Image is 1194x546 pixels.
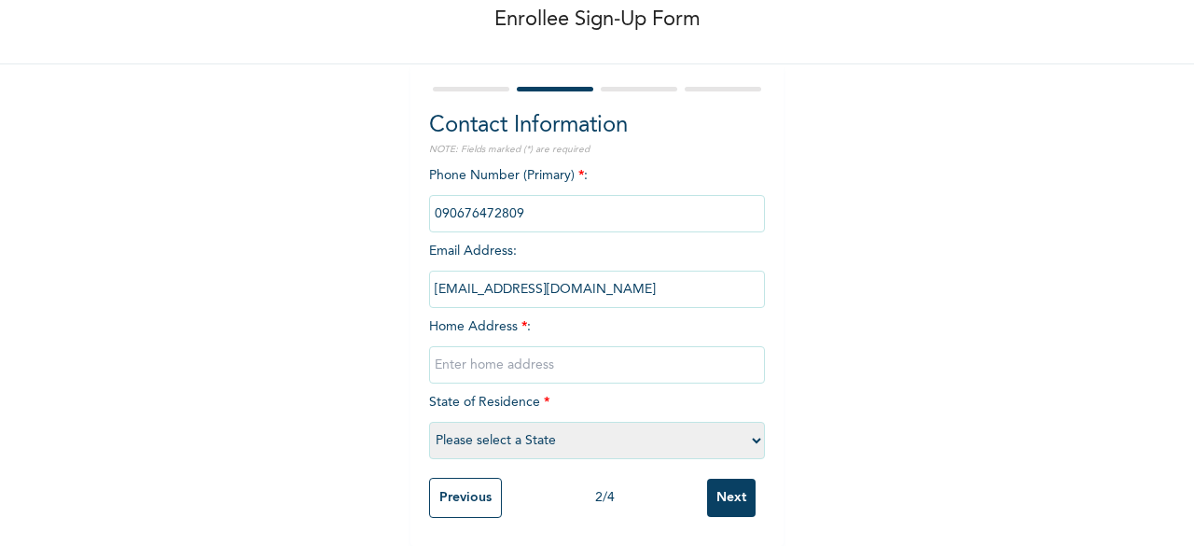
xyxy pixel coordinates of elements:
input: Enter home address [429,346,765,384]
div: 2 / 4 [502,488,707,508]
p: Enrollee Sign-Up Form [494,5,701,35]
span: Phone Number (Primary) : [429,169,765,220]
p: NOTE: Fields marked (*) are required [429,143,765,157]
input: Next [707,479,756,517]
h2: Contact Information [429,109,765,143]
input: Enter Primary Phone Number [429,195,765,232]
input: Previous [429,478,502,518]
span: Email Address : [429,245,765,296]
span: State of Residence [429,396,765,447]
input: Enter email Address [429,271,765,308]
span: Home Address : [429,320,765,371]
